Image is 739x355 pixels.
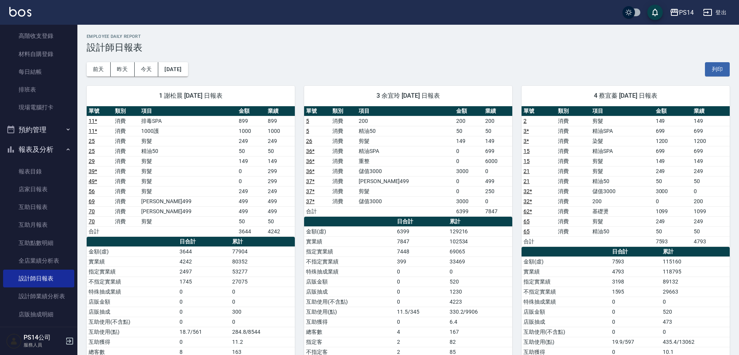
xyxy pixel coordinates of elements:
td: 7593 [610,256,661,267]
td: 0 [454,146,483,156]
a: 56 [89,188,95,194]
td: 消費 [113,216,139,226]
td: 互助獲得 [304,317,395,327]
td: 11.5/345 [395,307,447,317]
td: 消費 [330,146,357,156]
td: 0 [230,287,295,297]
button: 報表及分析 [3,139,74,160]
td: 儲值3000 [357,166,454,176]
h5: PS14公司 [24,334,63,341]
td: 消費 [556,116,590,126]
td: 2497 [178,267,230,277]
a: 70 [89,208,95,214]
td: 520 [661,307,730,317]
td: 249 [654,166,692,176]
td: 89132 [661,277,730,287]
td: 消費 [113,186,139,196]
table: a dense table [304,106,512,217]
button: 登出 [700,5,730,20]
a: 排班表 [3,81,74,99]
td: 店販抽成 [87,307,178,317]
td: 剪髮 [139,176,237,186]
td: 249 [237,136,266,146]
td: 499 [266,206,295,216]
td: 消費 [556,206,590,216]
td: 精油SPA [590,146,654,156]
th: 金額 [654,106,692,116]
td: 200 [590,196,654,206]
td: 0 [661,297,730,307]
td: 299 [266,176,295,186]
td: 3000 [654,186,692,196]
a: 店販抽成明細 [3,306,74,323]
td: 特殊抽成業績 [304,267,395,277]
td: 消費 [113,136,139,146]
td: 0 [395,317,447,327]
td: 53277 [230,267,295,277]
td: 特殊抽成業績 [522,297,610,307]
table: a dense table [87,106,295,237]
td: 消費 [556,186,590,196]
td: 0 [448,267,512,277]
td: 染髮 [590,136,654,146]
td: 消費 [113,126,139,136]
td: 29663 [661,287,730,297]
td: 消費 [330,116,357,126]
td: 0 [178,297,230,307]
td: 149 [654,116,692,126]
td: 149 [692,156,730,166]
td: 249 [692,166,730,176]
button: 前天 [87,62,111,76]
th: 日合計 [178,237,230,247]
a: 65 [523,218,530,224]
td: 互助使用(點) [304,307,395,317]
td: 200 [357,116,454,126]
td: 0 [237,176,266,186]
td: 消費 [113,116,139,126]
td: 4793 [610,267,661,277]
td: 消費 [113,146,139,156]
td: 399 [395,256,447,267]
a: 店家日報表 [3,180,74,198]
td: 消費 [556,226,590,236]
td: 33469 [448,256,512,267]
span: 4 蔡宜蓁 [DATE] 日報表 [531,92,720,100]
td: 50 [654,226,692,236]
th: 項目 [139,106,237,116]
td: 0 [230,297,295,307]
td: 167 [448,327,512,337]
a: 26 [306,138,312,144]
td: 300 [230,307,295,317]
td: 消費 [330,196,357,206]
td: 7593 [654,236,692,246]
td: 27075 [230,277,295,287]
a: 70 [89,218,95,224]
button: 今天 [135,62,159,76]
button: [DATE] [158,62,188,76]
td: 1000 [266,126,295,136]
div: PS14 [679,8,694,17]
td: [PERSON_NAME]499 [139,206,237,216]
td: 合計 [522,236,556,246]
a: 65 [523,228,530,234]
th: 業績 [266,106,295,116]
a: 每日結帳 [3,63,74,81]
td: 499 [237,196,266,206]
td: 1745 [178,277,230,287]
a: 互助點數明細 [3,234,74,252]
span: 3 余宜玲 [DATE] 日報表 [313,92,503,100]
td: 合計 [304,206,330,216]
td: 金額(虛) [522,256,610,267]
td: 6.4 [448,317,512,327]
th: 單號 [522,106,556,116]
td: 消費 [113,166,139,176]
td: 18.7/561 [178,327,230,337]
img: Logo [9,7,31,17]
td: 剪髮 [590,166,654,176]
td: 249 [692,216,730,226]
th: 金額 [454,106,483,116]
th: 類別 [330,106,357,116]
button: 昨天 [111,62,135,76]
td: 指定實業績 [304,246,395,256]
td: 3000 [454,166,483,176]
